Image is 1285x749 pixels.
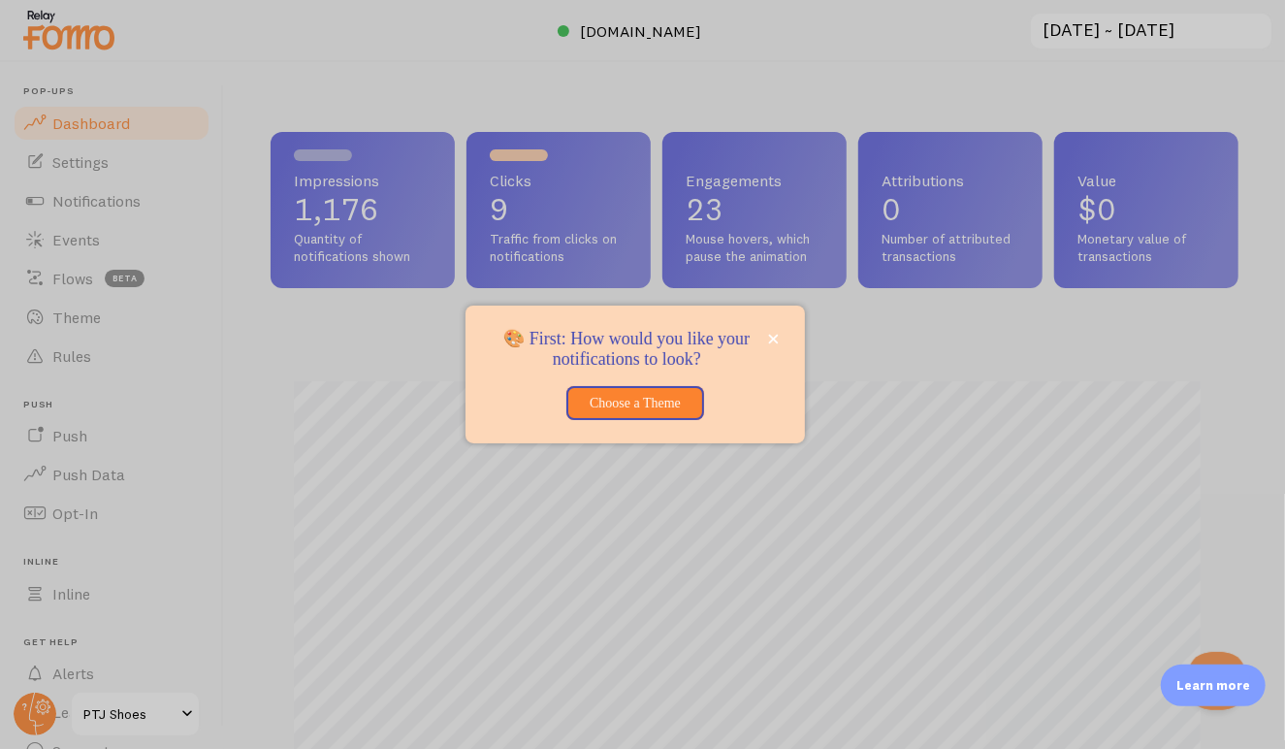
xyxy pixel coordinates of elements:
[1161,665,1266,706] div: Learn more
[1176,676,1250,695] p: Learn more
[566,386,703,421] button: Choose a Theme
[466,306,805,444] div: 🎨 First: How would you like your notifications to look?&amp;nbsp;
[503,329,750,370] span: 🎨 First: How would you like your notifications to look?
[764,329,782,349] button: close,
